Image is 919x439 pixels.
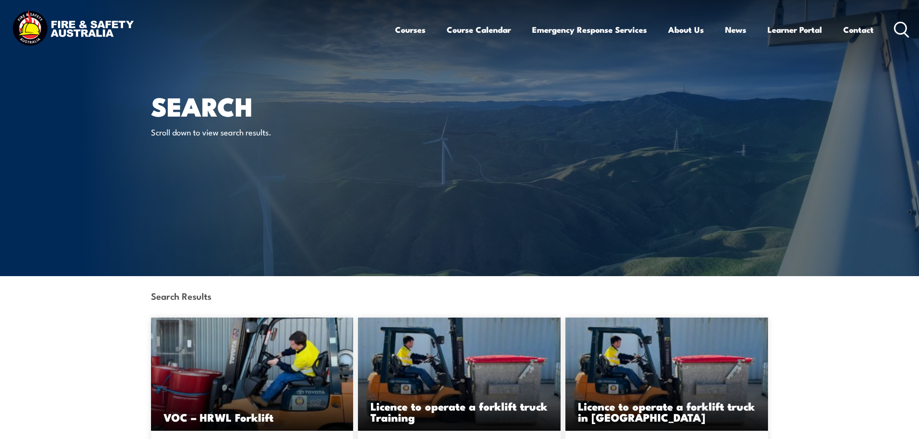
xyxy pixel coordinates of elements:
[447,17,511,42] a: Course Calendar
[532,17,647,42] a: Emergency Response Services
[565,318,768,431] img: Licence to operate a forklift truck Training
[151,289,211,302] strong: Search Results
[358,318,561,431] img: Licence to operate a forklift truck Training
[370,400,548,423] h3: Licence to operate a forklift truck Training
[565,318,768,431] a: Licence to operate a forklift truck in [GEOGRAPHIC_DATA]
[578,400,755,423] h3: Licence to operate a forklift truck in [GEOGRAPHIC_DATA]
[164,412,341,423] h3: VOC – HRWL Forklift
[843,17,874,42] a: Contact
[151,94,389,117] h1: Search
[151,126,327,137] p: Scroll down to view search results.
[395,17,425,42] a: Courses
[768,17,822,42] a: Learner Portal
[668,17,704,42] a: About Us
[151,318,354,431] img: VOC – HRWL Forklift
[725,17,746,42] a: News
